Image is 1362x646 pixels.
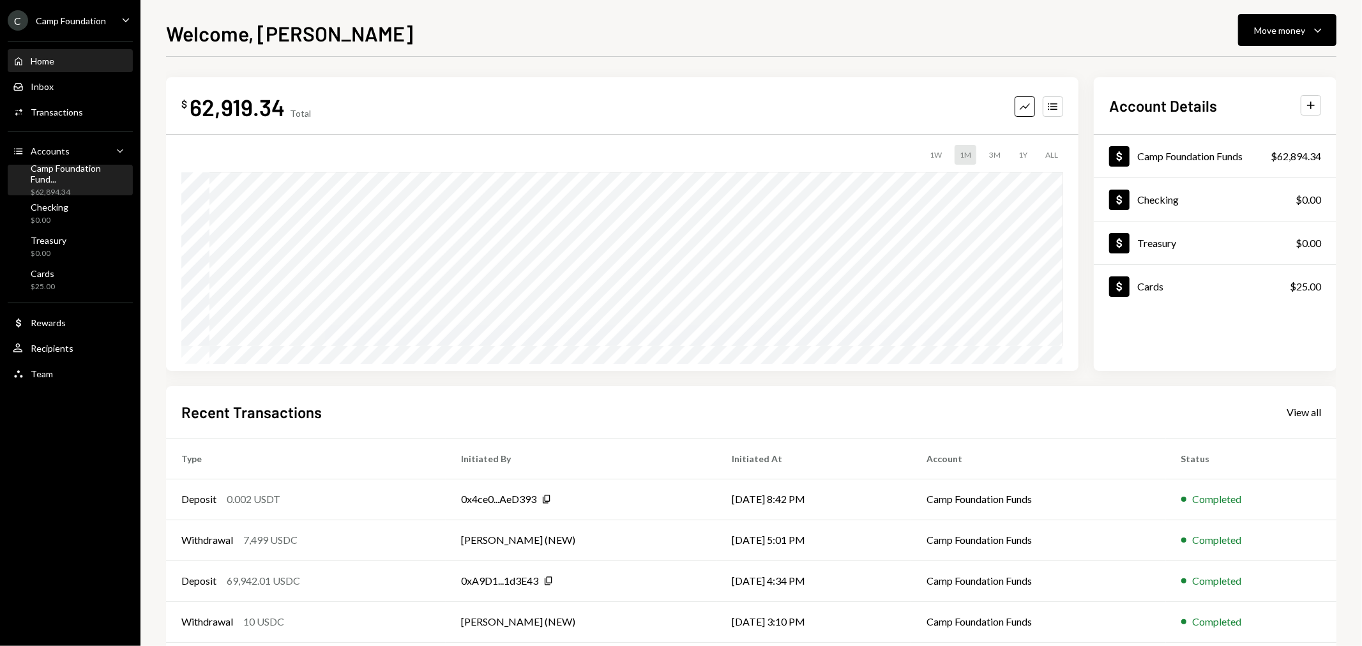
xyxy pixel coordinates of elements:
[1166,438,1336,479] th: Status
[31,268,55,279] div: Cards
[243,532,298,548] div: 7,499 USDC
[31,235,66,246] div: Treasury
[1109,95,1217,116] h2: Account Details
[181,532,233,548] div: Withdrawal
[1296,236,1321,251] div: $0.00
[181,614,233,629] div: Withdrawal
[290,108,311,119] div: Total
[227,492,280,507] div: 0.002 USDT
[31,317,66,328] div: Rewards
[911,601,1165,642] td: Camp Foundation Funds
[1296,192,1321,207] div: $0.00
[181,573,216,589] div: Deposit
[716,438,911,479] th: Initiated At
[31,81,54,92] div: Inbox
[446,438,717,479] th: Initiated By
[446,601,717,642] td: [PERSON_NAME] (NEW)
[8,362,133,385] a: Team
[1040,145,1063,165] div: ALL
[181,492,216,507] div: Deposit
[31,248,66,259] div: $0.00
[955,145,976,165] div: 1M
[8,139,133,162] a: Accounts
[1094,222,1336,264] a: Treasury$0.00
[1137,150,1243,162] div: Camp Foundation Funds
[8,165,133,195] a: Camp Foundation Fund...$62,894.34
[1137,193,1179,206] div: Checking
[1137,280,1163,292] div: Cards
[36,15,106,26] div: Camp Foundation
[911,479,1165,520] td: Camp Foundation Funds
[461,573,538,589] div: 0xA9D1...1d3E43
[1193,492,1242,507] div: Completed
[1287,406,1321,419] div: View all
[166,438,446,479] th: Type
[31,202,68,213] div: Checking
[8,336,133,359] a: Recipients
[31,368,53,379] div: Team
[181,402,322,423] h2: Recent Transactions
[8,198,133,229] a: Checking$0.00
[1094,178,1336,221] a: Checking$0.00
[716,601,911,642] td: [DATE] 3:10 PM
[31,343,73,354] div: Recipients
[1271,149,1321,164] div: $62,894.34
[31,215,68,226] div: $0.00
[716,520,911,560] td: [DATE] 5:01 PM
[31,163,128,184] div: Camp Foundation Fund...
[8,264,133,295] a: Cards$25.00
[190,93,285,121] div: 62,919.34
[31,56,54,66] div: Home
[911,560,1165,601] td: Camp Foundation Funds
[1094,135,1336,177] a: Camp Foundation Funds$62,894.34
[1013,145,1033,165] div: 1Y
[31,107,83,117] div: Transactions
[925,145,947,165] div: 1W
[1238,14,1336,46] button: Move money
[1137,237,1176,249] div: Treasury
[8,10,28,31] div: C
[1290,279,1321,294] div: $25.00
[446,520,717,560] td: [PERSON_NAME] (NEW)
[31,146,70,156] div: Accounts
[181,98,187,110] div: $
[227,573,300,589] div: 69,942.01 USDC
[8,231,133,262] a: Treasury$0.00
[984,145,1006,165] div: 3M
[911,520,1165,560] td: Camp Foundation Funds
[461,492,536,507] div: 0x4ce0...AeD393
[716,560,911,601] td: [DATE] 4:34 PM
[31,282,55,292] div: $25.00
[31,187,128,198] div: $62,894.34
[243,614,284,629] div: 10 USDC
[8,75,133,98] a: Inbox
[716,479,911,520] td: [DATE] 8:42 PM
[1094,265,1336,308] a: Cards$25.00
[8,49,133,72] a: Home
[1287,405,1321,419] a: View all
[8,100,133,123] a: Transactions
[1254,24,1305,37] div: Move money
[1193,614,1242,629] div: Completed
[166,20,413,46] h1: Welcome, [PERSON_NAME]
[1193,532,1242,548] div: Completed
[8,311,133,334] a: Rewards
[911,438,1165,479] th: Account
[1193,573,1242,589] div: Completed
